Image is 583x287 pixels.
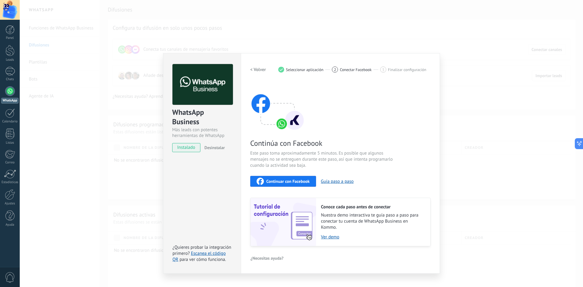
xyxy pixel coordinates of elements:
div: Estadísticas [1,180,19,184]
span: 2 [334,67,336,72]
div: Correo [1,161,19,165]
span: Continuar con Facebook [266,179,310,183]
span: Desinstalar [204,145,225,150]
a: Ver demo [321,234,424,240]
span: Continúa con Facebook [250,138,395,148]
div: Panel [1,36,19,40]
span: 3 [382,67,384,72]
div: Chats [1,77,19,81]
div: Leads [1,58,19,62]
img: connect with facebook [250,82,305,131]
button: Guía paso a paso [321,179,354,184]
div: Ajustes [1,202,19,206]
span: ¿Necesitas ayuda? [251,256,284,260]
span: ¿Quieres probar la integración primero? [172,244,231,256]
div: Listas [1,141,19,145]
button: ¿Necesitas ayuda? [250,254,284,263]
span: para ver cómo funciona. [179,257,226,262]
div: Más leads con potentes herramientas de WhatsApp [172,127,232,138]
span: instalado [172,143,200,152]
div: WhatsApp [1,98,19,104]
span: Finalizar configuración [388,67,426,72]
div: WhatsApp Business [172,108,232,127]
span: Conectar Facebook [340,67,372,72]
div: Calendario [1,120,19,124]
a: Escanea el código QR [172,251,226,262]
span: Este paso toma aproximadamente 5 minutos. Es posible que algunos mensajes no se entreguen durante... [250,150,395,169]
img: logo_main.png [172,64,233,105]
div: Ayuda [1,223,19,227]
h2: Conoce cada paso antes de conectar [321,204,424,210]
button: < Volver [250,64,266,75]
button: Continuar con Facebook [250,176,316,187]
span: Seleccionar aplicación [286,67,324,72]
button: Desinstalar [202,143,225,152]
h2: < Volver [250,67,266,73]
span: Nuestra demo interactiva te guía paso a paso para conectar tu cuenta de WhatsApp Business en Kommo. [321,212,424,231]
